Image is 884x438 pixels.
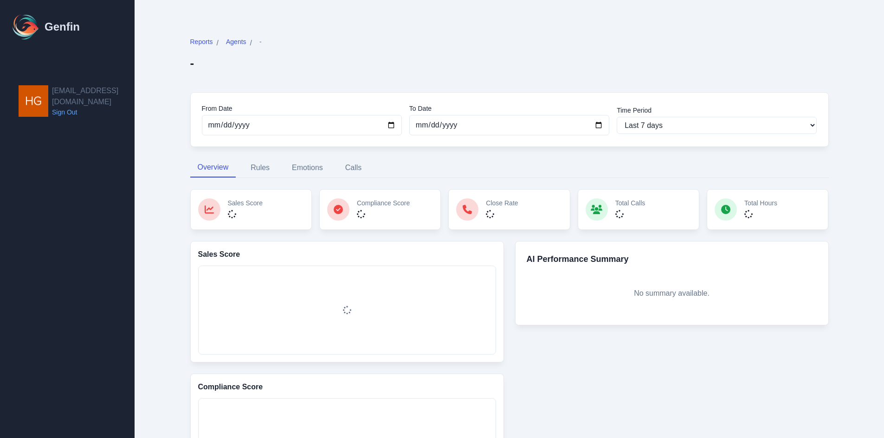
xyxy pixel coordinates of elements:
a: Reports [190,37,213,49]
span: Agents [226,37,246,46]
h2: [EMAIL_ADDRESS][DOMAIN_NAME] [52,85,135,108]
label: Time Period [617,106,817,115]
span: - [259,37,262,46]
button: Rules [243,158,277,178]
span: / [250,38,252,49]
button: Calls [338,158,369,178]
label: To Date [409,104,609,113]
h3: AI Performance Summary [527,253,817,266]
p: Close Rate [486,198,518,208]
p: Compliance Score [357,198,410,208]
div: No summary available. [527,273,817,314]
p: Total Hours [744,198,777,208]
span: / [217,38,219,49]
img: Logo [11,12,41,42]
img: hgarza@aadirect.com [19,85,48,117]
button: Overview [190,158,236,178]
span: Reports [190,37,213,46]
h3: Sales Score [198,249,496,260]
h1: Genfin [45,19,80,34]
button: Emotions [284,158,330,178]
a: Agents [226,37,246,49]
label: From Date [202,104,402,113]
h3: Compliance Score [198,381,496,393]
p: Total Calls [615,198,645,208]
h2: - [190,56,262,70]
p: Sales Score [228,198,263,208]
a: Sign Out [52,108,135,117]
